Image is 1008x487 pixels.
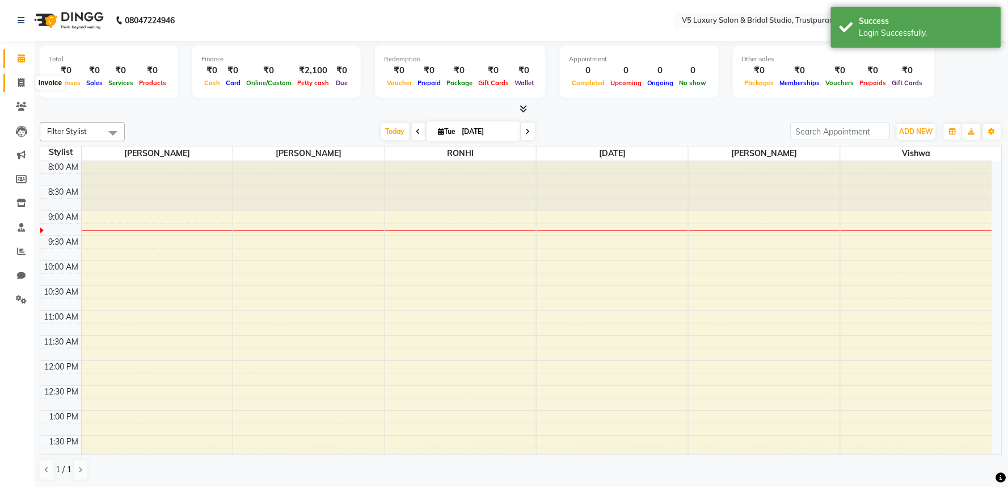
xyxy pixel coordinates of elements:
div: Total [49,54,169,64]
span: Gift Cards [475,79,512,87]
div: ₹0 [857,64,889,77]
div: ₹2,100 [294,64,332,77]
span: ADD NEW [900,127,933,136]
span: Petty cash [294,79,332,87]
span: [PERSON_NAME] [82,146,233,161]
div: ₹0 [332,64,352,77]
div: ₹0 [106,64,136,77]
div: 10:30 AM [42,286,81,298]
span: Vouchers [823,79,857,87]
div: Appointment [569,54,710,64]
span: Ongoing [644,79,677,87]
div: Login Successfully. [859,27,993,39]
div: 1:30 PM [47,436,81,448]
div: 8:00 AM [47,161,81,173]
input: 2025-09-02 [459,123,516,140]
span: Services [106,79,136,87]
span: [PERSON_NAME] [689,146,840,161]
span: Gift Cards [889,79,926,87]
div: ₹0 [512,64,537,77]
span: Memberships [777,79,823,87]
div: Invoice [36,76,65,90]
div: Success [859,15,993,27]
div: 12:30 PM [43,386,81,398]
div: Finance [201,54,352,64]
div: ₹0 [243,64,294,77]
div: 0 [569,64,608,77]
span: 1 / 1 [56,464,71,476]
div: 11:30 AM [42,336,81,348]
span: Today [381,123,410,140]
span: Voucher [384,79,415,87]
span: vishwa [841,146,992,161]
div: ₹0 [415,64,444,77]
div: ₹0 [83,64,106,77]
div: 12:00 PM [43,361,81,373]
div: 1:00 PM [47,411,81,423]
div: ₹0 [384,64,415,77]
div: ₹0 [444,64,475,77]
span: Card [223,79,243,87]
span: [DATE] [537,146,688,161]
div: Redemption [384,54,537,64]
div: 11:00 AM [42,311,81,323]
div: ₹0 [223,64,243,77]
button: ADD NEW [897,124,936,140]
span: Completed [569,79,608,87]
div: 0 [677,64,710,77]
span: Cash [201,79,223,87]
span: No show [677,79,710,87]
span: [PERSON_NAME] [233,146,385,161]
span: Products [136,79,169,87]
span: Online/Custom [243,79,294,87]
div: 9:30 AM [47,236,81,248]
div: ₹0 [201,64,223,77]
div: Stylist [40,146,81,158]
div: ₹0 [823,64,857,77]
span: RONHI [385,146,537,161]
span: Prepaid [415,79,444,87]
div: ₹0 [777,64,823,77]
div: 10:00 AM [42,261,81,273]
span: Due [333,79,351,87]
div: ₹0 [742,64,777,77]
span: Upcoming [608,79,644,87]
div: 9:00 AM [47,211,81,223]
img: logo [29,5,107,36]
span: Sales [83,79,106,87]
div: 0 [608,64,644,77]
div: ₹0 [475,64,512,77]
span: Filter Stylist [47,127,87,136]
span: Tue [436,127,459,136]
div: Other sales [742,54,926,64]
div: ₹0 [136,64,169,77]
div: ₹0 [49,64,83,77]
span: Wallet [512,79,537,87]
div: 0 [644,64,677,77]
div: 8:30 AM [47,186,81,198]
b: 08047224946 [125,5,175,36]
span: Packages [742,79,777,87]
div: ₹0 [889,64,926,77]
input: Search Appointment [791,123,890,140]
span: Prepaids [857,79,889,87]
span: Package [444,79,475,87]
